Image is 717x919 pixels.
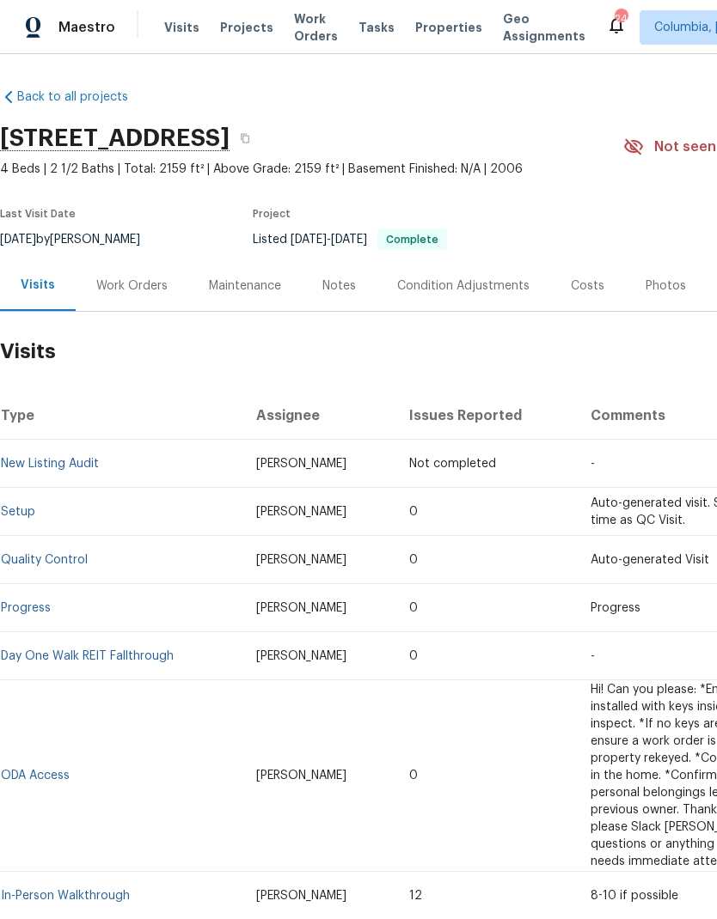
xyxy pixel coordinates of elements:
div: Maintenance [209,277,281,295]
span: [DATE] [291,234,327,246]
div: Photos [646,277,686,295]
th: Assignee [242,392,395,440]
span: Visits [164,19,199,36]
div: Visits [21,277,55,294]
span: 0 [409,506,418,518]
a: Day One Walk REIT Fallthrough [1,650,174,662]
span: 8-10 if possible [591,890,678,902]
span: Project [253,209,291,219]
span: - [291,234,367,246]
a: In-Person Walkthrough [1,890,130,902]
a: ODA Access [1,770,70,782]
span: Work Orders [294,10,338,45]
span: 0 [409,770,418,782]
span: Progress [591,602,640,614]
span: [DATE] [331,234,367,246]
span: Geo Assignments [503,10,585,45]
span: - [591,650,595,662]
div: Work Orders [96,277,168,295]
a: New Listing Audit [1,458,99,470]
span: Tasks [358,21,395,33]
a: Quality Control [1,554,88,566]
span: Listed [253,234,447,246]
span: [PERSON_NAME] [256,554,346,566]
button: Copy Address [230,123,260,154]
span: Properties [415,19,482,36]
div: 24 [615,10,627,27]
span: [PERSON_NAME] [256,770,346,782]
span: 0 [409,650,418,662]
span: 0 [409,602,418,614]
span: Not completed [409,458,496,470]
span: [PERSON_NAME] [256,506,346,518]
span: - [591,458,595,470]
div: Condition Adjustments [397,277,530,295]
span: Maestro [58,19,115,36]
span: [PERSON_NAME] [256,650,346,662]
a: Setup [1,506,35,518]
span: [PERSON_NAME] [256,602,346,614]
span: Auto-generated Visit [591,554,709,566]
th: Issues Reported [395,392,577,440]
span: Complete [379,234,445,245]
a: Progress [1,602,51,614]
span: 12 [409,890,422,902]
span: [PERSON_NAME] [256,890,346,902]
div: Notes [322,277,356,295]
span: Projects [220,19,273,36]
span: [PERSON_NAME] [256,458,346,470]
span: 0 [409,554,418,566]
div: Costs [571,277,604,295]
